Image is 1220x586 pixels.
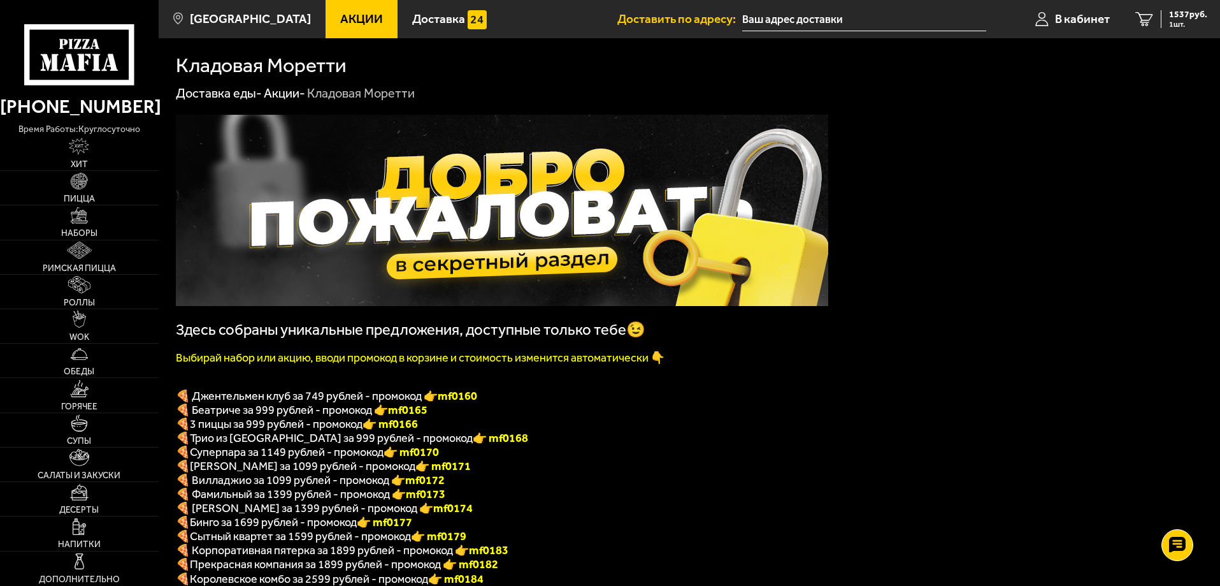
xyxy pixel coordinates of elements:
h1: Кладовая Моретти [176,55,347,76]
span: Королевское комбо за 2599 рублей - промокод [190,572,428,586]
font: 🍕 [176,572,190,586]
span: [GEOGRAPHIC_DATA] [190,13,311,25]
span: Пицца [64,194,95,203]
span: Наборы [61,229,97,238]
span: Горячее [61,402,97,411]
span: 🍕 Джентельмен клуб за 749 рублей - промокод 👉 [176,389,477,403]
b: 👉 mf0179 [411,529,466,543]
b: mf0174 [433,501,473,515]
span: В кабинет [1055,13,1110,25]
font: 🍕 [176,445,190,459]
span: Дополнительно [39,575,120,584]
font: 👉 mf0182 [443,557,498,571]
span: 🍕 Корпоративная пятерка за 1899 рублей - промокод 👉 [176,543,508,557]
span: 🍕 Вилладжио за 1099 рублей - промокод 👉 [176,473,445,487]
span: Роллы [64,298,95,307]
font: 👉 mf0166 [362,417,418,431]
span: Доставить по адресу: [617,13,742,25]
span: 1537 руб. [1169,10,1207,19]
span: 3 пиццы за 999 рублей - промокод [190,417,362,431]
span: Римская пицца [43,264,116,273]
font: 🍕 [176,417,190,431]
font: Выбирай набор или акцию, вводи промокод в корзине и стоимость изменится автоматически 👇 [176,351,664,365]
input: Ваш адрес доставки [742,8,986,31]
span: WOK [69,333,89,342]
a: Доставка еды- [176,85,262,101]
b: 🍕 [176,459,190,473]
b: mf0160 [438,389,477,403]
b: mf0172 [405,473,445,487]
img: 15daf4d41897b9f0e9f617042186c801.svg [468,10,487,29]
span: Хит [71,160,88,169]
b: 👉 mf0177 [357,515,412,529]
span: Сытный квартет за 1599 рублей - промокод [190,529,411,543]
span: Напитки [58,540,101,549]
span: 🍕 Беатриче за 999 рублей - промокод 👉 [176,403,427,417]
span: 🍕 [PERSON_NAME] за 1399 рублей - промокод 👉 [176,501,473,515]
b: mf0173 [406,487,445,501]
b: mf0165 [388,403,427,417]
span: Десерты [59,506,99,515]
span: Супы [67,437,91,446]
span: 1 шт. [1169,20,1207,28]
span: Акции [340,13,383,25]
b: 👉 mf0171 [415,459,471,473]
font: 🍕 [176,431,190,445]
div: Кладовая Моретти [307,85,415,102]
b: mf0183 [469,543,508,557]
span: Доставка [412,13,465,25]
span: 🍕 Фамильный за 1399 рублей - промокод 👉 [176,487,445,501]
font: 👉 mf0168 [473,431,528,445]
font: 👉 mf0170 [384,445,439,459]
b: 🍕 [176,515,190,529]
span: Обеды [64,367,94,376]
span: Прекрасная компания за 1899 рублей - промокод [190,557,443,571]
img: 1024x1024 [176,115,828,306]
span: Салаты и закуски [38,471,120,480]
font: 🍕 [176,557,190,571]
font: 👉 mf0184 [428,572,484,586]
span: Трио из [GEOGRAPHIC_DATA] за 999 рублей - промокод [190,431,473,445]
span: Суперпара за 1149 рублей - промокод [190,445,384,459]
a: Акции- [264,85,305,101]
span: Бинго за 1699 рублей - промокод [190,515,357,529]
span: [PERSON_NAME] за 1099 рублей - промокод [190,459,415,473]
span: Здесь собраны уникальные предложения, доступные только тебе😉 [176,321,645,339]
b: 🍕 [176,529,190,543]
